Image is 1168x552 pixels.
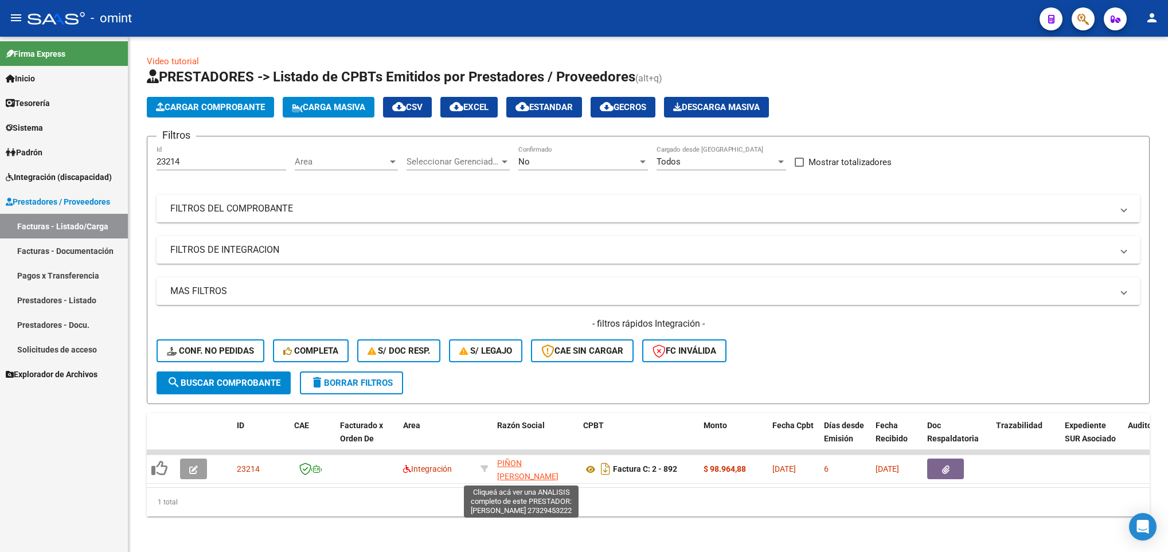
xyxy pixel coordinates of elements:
strong: Factura C: 2 - 892 [613,465,677,474]
mat-icon: search [167,375,181,389]
mat-panel-title: FILTROS DEL COMPROBANTE [170,202,1112,215]
span: Sistema [6,122,43,134]
h4: - filtros rápidos Integración - [157,318,1140,330]
mat-icon: cloud_download [600,100,614,113]
span: 23214 [237,464,260,473]
mat-icon: cloud_download [515,100,529,113]
datatable-header-cell: CPBT [579,413,699,464]
span: CAE [294,421,309,430]
div: Open Intercom Messenger [1129,513,1157,541]
mat-panel-title: FILTROS DE INTEGRACION [170,244,1112,256]
span: Carga Masiva [292,102,365,112]
datatable-header-cell: Trazabilidad [991,413,1060,464]
span: Gecros [600,102,646,112]
span: Inicio [6,72,35,85]
span: Descarga Masiva [673,102,760,112]
span: [DATE] [876,464,899,473]
button: S/ Doc Resp. [357,339,441,362]
datatable-header-cell: Facturado x Orden De [335,413,399,464]
span: (alt+q) [635,73,662,84]
span: PRESTADORES -> Listado de CPBTs Emitidos por Prestadores / Proveedores [147,69,635,85]
span: [DATE] [772,464,796,473]
span: Todos [657,156,681,167]
button: Borrar Filtros [300,371,403,394]
button: Completa [273,339,349,362]
span: Integración (discapacidad) [6,171,112,183]
span: Cargar Comprobante [156,102,265,112]
datatable-header-cell: Fecha Cpbt [768,413,819,464]
span: Explorador de Archivos [6,368,97,381]
mat-icon: person [1145,11,1159,25]
span: Trazabilidad [996,421,1042,430]
span: Conf. no pedidas [167,346,254,356]
datatable-header-cell: Doc Respaldatoria [923,413,991,464]
a: Video tutorial [147,56,199,66]
i: Descargar documento [598,460,613,478]
span: Auditoria [1128,421,1162,430]
button: Conf. no pedidas [157,339,264,362]
mat-icon: cloud_download [392,100,406,113]
span: Buscar Comprobante [167,378,280,388]
span: Completa [283,346,338,356]
datatable-header-cell: Monto [699,413,768,464]
span: ID [237,421,244,430]
span: Fecha Recibido [876,421,908,443]
button: CAE SIN CARGAR [531,339,634,362]
mat-icon: menu [9,11,23,25]
mat-expansion-panel-header: FILTROS DE INTEGRACION [157,236,1140,264]
span: Prestadores / Proveedores [6,195,110,208]
span: Razón Social [497,421,545,430]
span: Fecha Cpbt [772,421,814,430]
app-download-masive: Descarga masiva de comprobantes (adjuntos) [664,97,769,118]
datatable-header-cell: Razón Social [493,413,579,464]
span: Mostrar totalizadores [808,155,892,169]
datatable-header-cell: Area [399,413,476,464]
mat-icon: cloud_download [450,100,463,113]
button: Estandar [506,97,582,118]
button: CSV [383,97,432,118]
mat-expansion-panel-header: FILTROS DEL COMPROBANTE [157,195,1140,222]
button: FC Inválida [642,339,726,362]
span: Doc Respaldatoria [927,421,979,443]
span: Padrón [6,146,42,159]
span: - omint [91,6,132,31]
span: PIÑON [PERSON_NAME] [497,459,558,481]
span: Seleccionar Gerenciador [407,156,499,167]
datatable-header-cell: ID [232,413,290,464]
span: Integración [403,464,452,473]
h3: Filtros [157,127,196,143]
span: EXCEL [450,102,489,112]
span: CPBT [583,421,604,430]
span: FC Inválida [653,346,716,356]
button: Gecros [591,97,655,118]
div: 1 total [147,488,1150,516]
mat-icon: delete [310,375,324,389]
datatable-header-cell: CAE [290,413,335,464]
button: Buscar Comprobante [157,371,291,394]
mat-panel-title: MAS FILTROS [170,285,1112,297]
span: CSV [392,102,423,112]
span: Tesorería [6,97,50,109]
button: EXCEL [440,97,498,118]
mat-expansion-panel-header: MAS FILTROS [157,277,1140,305]
button: Descarga Masiva [664,97,769,118]
button: S/ legajo [449,339,522,362]
span: S/ Doc Resp. [368,346,431,356]
span: No [518,156,530,167]
button: Cargar Comprobante [147,97,274,118]
span: Firma Express [6,48,65,60]
strong: $ 98.964,88 [704,464,746,473]
span: Area [295,156,388,167]
span: Días desde Emisión [824,421,864,443]
button: Carga Masiva [283,97,374,118]
span: S/ legajo [459,346,512,356]
span: Facturado x Orden De [340,421,383,443]
span: Monto [704,421,727,430]
span: Expediente SUR Asociado [1065,421,1116,443]
div: 27329453222 [497,457,574,481]
span: Borrar Filtros [310,378,393,388]
span: CAE SIN CARGAR [541,346,623,356]
span: Area [403,421,420,430]
datatable-header-cell: Fecha Recibido [871,413,923,464]
datatable-header-cell: Días desde Emisión [819,413,871,464]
